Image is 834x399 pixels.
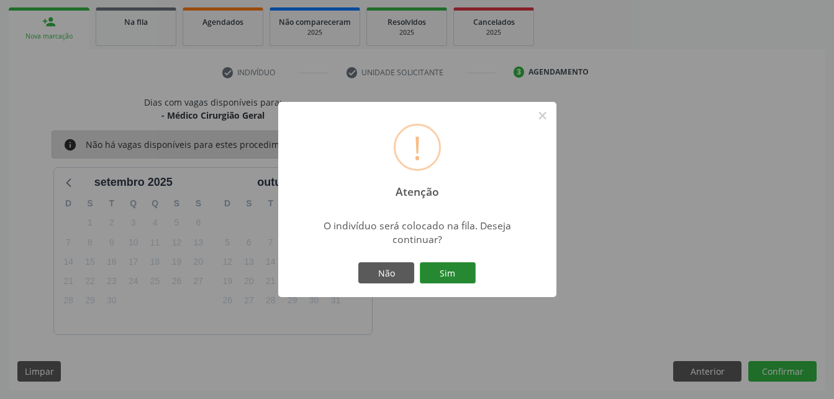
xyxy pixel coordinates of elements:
[532,105,553,126] button: Close this dialog
[307,219,527,246] div: O indivíduo será colocado na fila. Deseja continuar?
[413,126,422,169] div: !
[420,262,476,283] button: Sim
[384,177,450,198] h2: Atenção
[358,262,414,283] button: Não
